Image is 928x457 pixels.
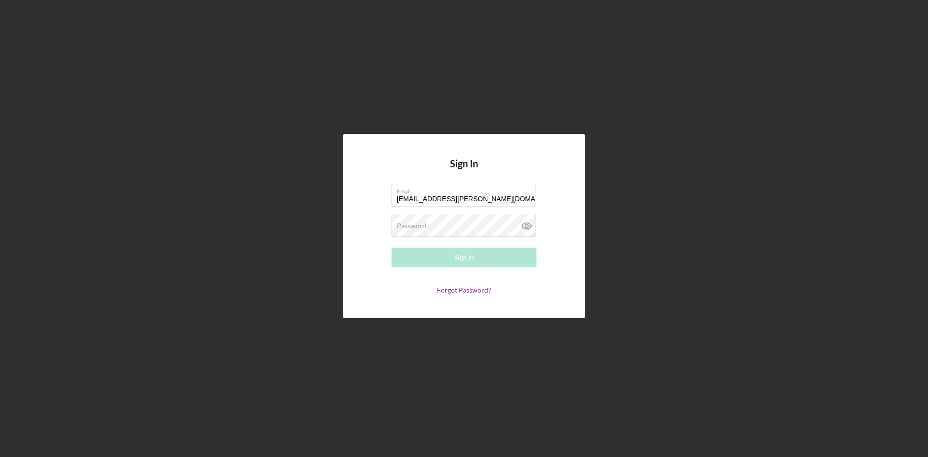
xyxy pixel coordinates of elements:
[397,184,536,195] label: Email
[437,286,491,294] a: Forgot Password?
[391,248,536,267] button: Sign In
[454,248,474,267] div: Sign In
[397,222,426,230] label: Password
[450,158,478,184] h4: Sign In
